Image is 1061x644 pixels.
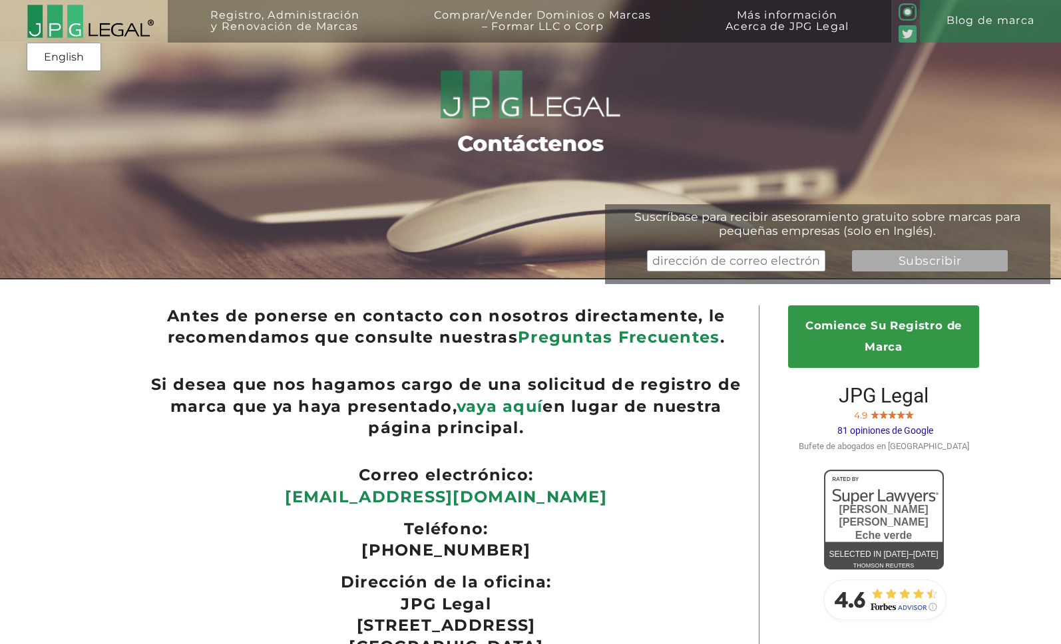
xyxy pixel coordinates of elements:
a: Más informaciónAcerca de JPG Legal [694,9,881,52]
span: 4.9 [854,410,867,420]
span: JPG Legal [839,384,929,407]
a: Comprar/Vender Dominios o Marcas– Formar LLC o Corp [402,9,683,52]
input: Subscribir [852,250,1008,271]
img: Twitter_Social_Icon_Rounded_Square_Color-mid-green3-90.png [899,25,917,43]
img: 2016-logo-black-letters-3-r.png [27,4,154,39]
a: [PERSON_NAME] [PERSON_NAME]Eche verdeSelected in [DATE]–[DATE]thomson reuters [824,470,944,569]
img: Screen-Shot-2017-10-03-at-11.31.22-PM.jpg [871,409,879,418]
a: English [31,45,97,69]
a: Registro, Administracióny Renovación de Marcas [178,9,391,52]
img: Screen-Shot-2017-10-03-at-11.31.22-PM.jpg [905,409,914,418]
ul: Dirección de la oficina: [147,571,745,593]
p: [PHONE_NUMBER] [147,540,745,561]
div: [PERSON_NAME] [PERSON_NAME] Eche verde [824,503,944,542]
ul: Correo electrónico: [147,464,745,486]
div: Selected in [DATE]–[DATE] [824,547,944,562]
a: Preguntas Frecuentes [518,327,720,347]
a: [EMAIL_ADDRESS][DOMAIN_NAME] [285,487,607,506]
img: glyph-logo_May2016-green3-90.png [899,3,917,21]
span: 81 opiniones de Google [837,425,933,436]
span: Bufete de abogados en [GEOGRAPHIC_DATA] [799,441,969,451]
div: thomson reuters [824,558,944,573]
a: Comience Su Registro de Marca [788,305,979,368]
input: dirección de correo electrónico [647,250,825,271]
ul: Teléfono: [147,518,745,540]
div: Suscríbase para recibir asesoramiento gratuito sobre marcas para pequeñas empresas (solo en Inglés). [605,210,1050,238]
img: Screen-Shot-2017-10-03-at-11.31.22-PM.jpg [897,409,905,418]
a: JPG Legal 4.9 81 opiniones de Google Bufete de abogados en [GEOGRAPHIC_DATA] [799,394,969,452]
a: vaya aquí [457,397,542,416]
img: Screen-Shot-2017-10-03-at-11.31.22-PM.jpg [888,409,897,418]
ul: Si desea que nos hagamos cargo de una solicitud de registro de marca que ya haya presentado, en l... [147,374,745,438]
img: Screen-Shot-2017-10-03-at-11.31.22-PM.jpg [879,409,888,418]
ul: Antes de ponerse en contacto con nosotros directamente, le recomendamos que consulte nuestras . [147,305,745,349]
img: Forbes-Advisor-Rating-JPG-Legal.jpg [817,573,951,626]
